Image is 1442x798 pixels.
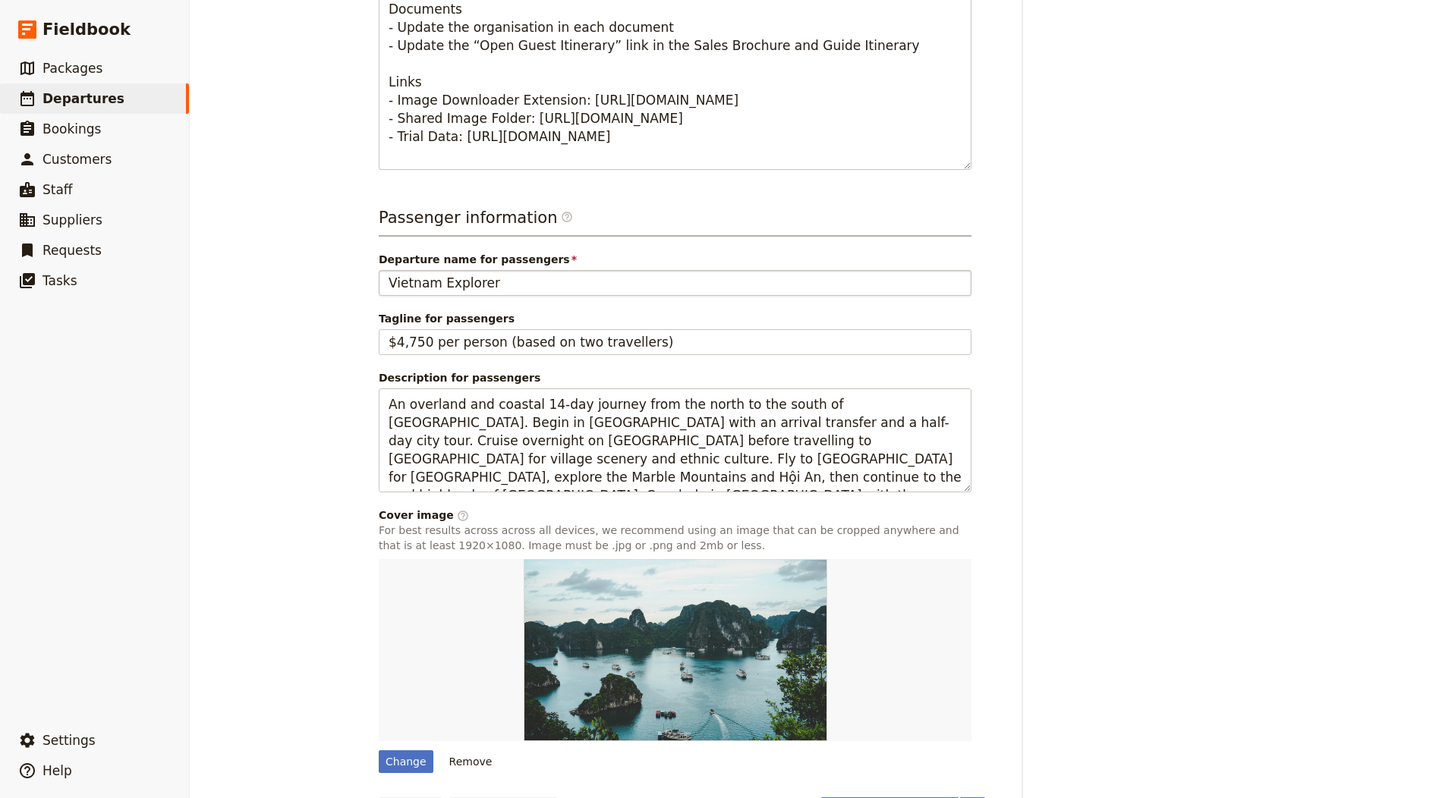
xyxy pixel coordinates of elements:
span: Suppliers [43,212,102,228]
span: Departure name for passengers [379,252,971,267]
div: Change [379,750,433,773]
span: Tasks [43,273,77,288]
span: Fieldbook [43,18,131,41]
h3: Passenger information [379,206,971,237]
span: Description for passengers [379,370,971,385]
span: Packages [43,61,102,76]
span: Help [43,763,72,778]
span: ​ [457,510,469,522]
button: Remove [442,750,499,773]
span: ​ [561,211,573,229]
input: Departure name for passengers [379,270,971,296]
span: ​ [561,211,573,223]
input: Tagline for passengers [379,329,971,355]
span: Departures [43,91,124,106]
span: Bookings [43,121,101,137]
div: Cover image [379,507,971,523]
span: Tagline for passengers [379,311,971,326]
img: https://d33jgr8dhgav85.cloudfront.net/5fbf41b41c00dd19b4789d93/68a4e57f3c335b2476cdd090?Expires=1... [524,559,827,741]
textarea: Description for passengers [379,388,971,492]
span: Requests [43,243,102,258]
span: Settings [43,733,96,748]
span: Staff [43,182,73,197]
p: For best results across across all devices, we recommend using an image that can be cropped anywh... [379,523,971,553]
span: Customers [43,152,112,167]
